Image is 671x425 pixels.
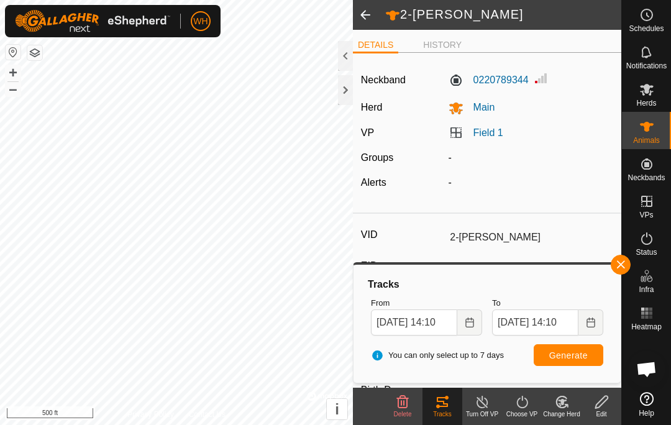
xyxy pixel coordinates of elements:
span: Help [639,409,654,417]
a: Field 1 [473,127,503,138]
a: Help [622,387,671,422]
label: Neckband [361,73,406,88]
div: Tracks [366,277,608,292]
span: i [335,401,339,418]
li: HISTORY [418,39,467,52]
button: Reset Map [6,45,21,60]
span: Status [636,249,657,256]
span: WH [193,15,208,28]
div: - [444,150,619,165]
label: 0220789344 [449,73,529,88]
h2: 2-[PERSON_NAME] [385,7,621,23]
span: Schedules [629,25,664,32]
button: – [6,81,21,96]
li: DETAILS [353,39,398,53]
div: Change Herd [542,409,582,419]
label: Groups [361,152,393,163]
a: Privacy Policy [127,409,174,420]
a: Contact Us [189,409,226,420]
span: Animals [633,137,660,144]
span: Main [463,102,495,112]
button: Choose Date [578,309,603,336]
button: Map Layers [27,45,42,60]
span: Delete [394,411,412,418]
span: VPs [639,211,653,219]
span: You can only select up to 7 days [371,349,504,362]
span: Heatmap [631,323,662,331]
label: VP [361,127,374,138]
span: Infra [639,286,654,293]
label: From [371,297,482,309]
label: VID [361,227,445,243]
button: Generate [534,344,603,366]
img: Signal strength [534,71,549,86]
button: Choose Date [457,309,482,336]
div: Tracks [422,409,462,419]
span: Generate [549,350,588,360]
button: i [327,399,347,419]
div: Turn Off VP [462,409,502,419]
label: Herd [361,102,383,112]
span: Notifications [626,62,667,70]
span: Herds [636,99,656,107]
span: Neckbands [628,174,665,181]
div: Choose VP [502,409,542,419]
button: + [6,65,21,80]
div: - [444,175,619,190]
img: Gallagher Logo [15,10,170,32]
label: Alerts [361,177,386,188]
label: To [492,297,603,309]
div: Open chat [628,350,665,388]
label: EID [361,258,445,274]
div: Edit [582,409,621,419]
